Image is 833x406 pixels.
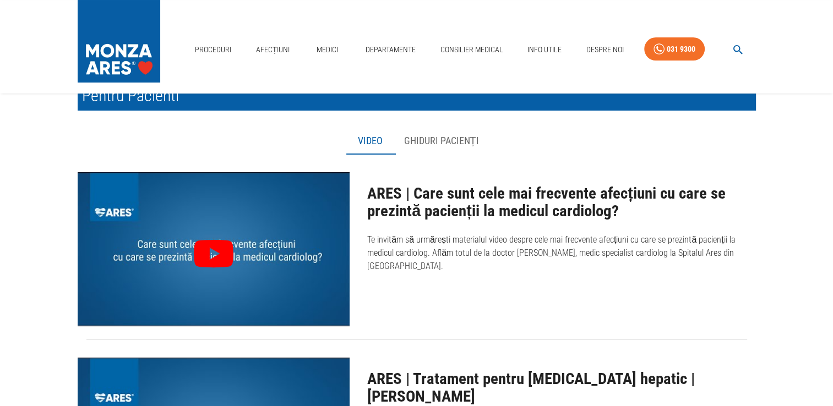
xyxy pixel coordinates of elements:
a: Departamente [361,39,420,61]
div: 031 9300 [667,42,695,56]
h2: ARES | Tratament pentru [MEDICAL_DATA] hepatic | [PERSON_NAME] [367,370,755,405]
a: Despre Noi [582,39,628,61]
a: Info Utile [523,39,566,61]
a: 031 9300 [644,37,705,61]
button: Video [346,128,395,155]
a: Afecțiuni [252,39,295,61]
div: ARES | Care sunt cele mai frecvente afecțiuni cu care se prezintă pacienții la medicul cardiolog? [78,172,350,326]
a: Proceduri [190,39,236,61]
button: Ghiduri pacienți [395,128,488,155]
a: Consilier Medical [435,39,507,61]
h2: ARES | Care sunt cele mai frecvente afecțiuni cu care se prezintă pacienții la medicul cardiolog? [367,185,755,220]
p: Te invităm să urmărești materialul video despre cele mai frecvente afecțiuni cu care se prezintă ... [367,233,755,273]
h1: Pentru Pacienti [78,81,756,111]
a: Medici [310,39,345,61]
